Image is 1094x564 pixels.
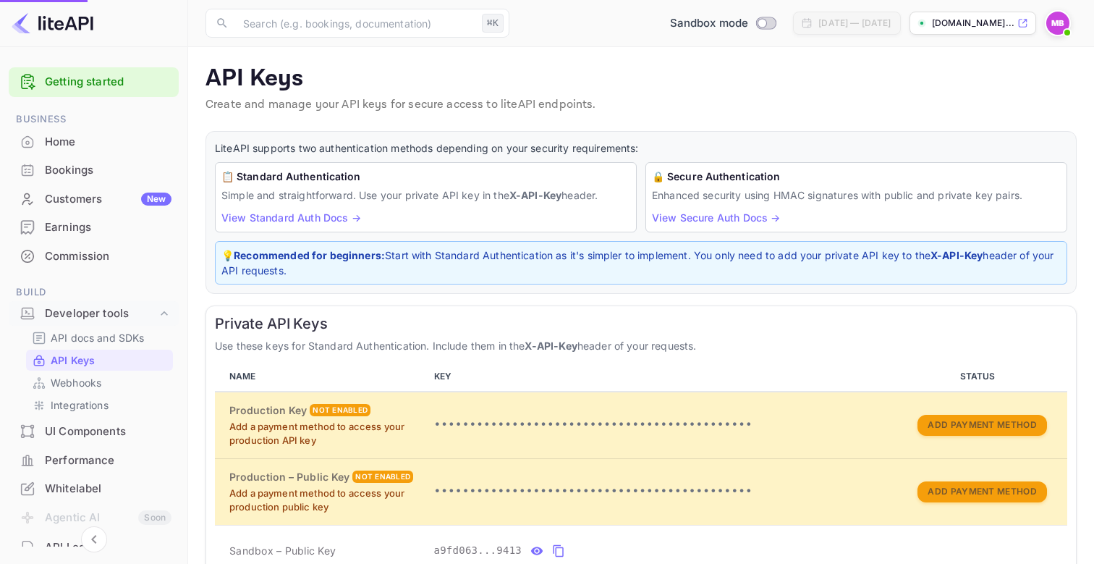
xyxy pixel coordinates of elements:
p: Enhanced security using HMAC signatures with public and private key pairs. [652,188,1061,203]
p: API docs and SDKs [51,330,145,345]
button: Collapse navigation [81,526,107,552]
p: 💡 Start with Standard Authentication as it's simpler to implement. You only need to add your priv... [221,248,1061,278]
th: NAME [215,362,428,392]
th: KEY [428,362,897,392]
div: Not enabled [310,404,370,416]
div: Customers [45,191,171,208]
a: UI Components [9,418,179,445]
div: Commission [9,243,179,271]
strong: X-API-Key [930,249,983,261]
div: Webhooks [26,372,173,393]
p: [DOMAIN_NAME]... [932,17,1014,30]
a: Earnings [9,214,179,240]
div: Switch to Production mode [664,15,782,32]
a: View Secure Auth Docs → [652,211,780,224]
a: Add Payment Method [917,484,1046,497]
div: Bookings [9,156,179,185]
a: Commission [9,243,179,269]
h6: Production – Public Key [229,469,349,485]
div: Whitelabel [45,481,171,497]
p: LiteAPI supports two authentication methods depending on your security requirements: [215,140,1067,156]
div: Whitelabel [9,475,179,503]
a: Integrations [32,397,167,413]
div: Bookings [45,162,171,179]
strong: Recommended for beginners: [234,249,385,261]
a: Whitelabel [9,475,179,502]
div: Developer tools [45,306,157,322]
p: API Keys [205,64,1077,93]
th: STATUS [896,362,1067,392]
input: Search (e.g. bookings, documentation) [234,9,476,38]
a: Home [9,128,179,155]
a: Add Payment Method [917,418,1046,430]
div: Commission [45,248,171,265]
span: a9fd063...9413 [434,543,522,558]
button: Add Payment Method [917,415,1046,436]
span: Sandbox mode [670,15,749,32]
span: Business [9,111,179,127]
h6: 🔒 Secure Authentication [652,169,1061,185]
p: Simple and straightforward. Use your private API key in the header. [221,188,630,203]
div: UI Components [9,418,179,446]
p: Add a payment method to access your production API key [229,420,423,448]
div: Getting started [9,67,179,97]
div: [DATE] — [DATE] [818,17,891,30]
p: Add a payment method to access your production public key [229,487,423,515]
p: Use these keys for Standard Authentication. Include them in the header of your requests. [215,338,1067,353]
div: API docs and SDKs [26,327,173,348]
p: Webhooks [51,375,101,390]
a: API Logs [9,534,179,560]
div: Performance [9,447,179,475]
a: API docs and SDKs [32,330,167,345]
p: ••••••••••••••••••••••••••••••••••••••••••••• [434,483,891,500]
h6: Private API Keys [215,315,1067,332]
strong: X-API-Key [525,340,577,352]
div: UI Components [45,424,171,440]
button: Add Payment Method [917,481,1046,502]
div: Earnings [9,214,179,242]
div: Integrations [26,395,173,416]
div: New [141,193,171,206]
div: API Keys [26,350,173,371]
div: Not enabled [352,471,413,483]
p: API Keys [51,353,95,368]
div: Home [9,128,179,156]
a: API Keys [32,353,167,368]
div: API Logs [45,539,171,556]
h6: Production Key [229,403,307,418]
a: Bookings [9,156,179,183]
p: Integrations [51,397,109,413]
a: Performance [9,447,179,473]
a: View Standard Auth Docs → [221,211,361,224]
div: Performance [45,453,171,469]
span: Build [9,285,179,300]
img: LiteAPI logo [12,12,93,35]
div: Earnings [45,219,171,236]
h6: 📋 Standard Authentication [221,169,630,185]
span: Sandbox – Public Key [229,543,336,558]
div: ⌘K [482,14,504,33]
div: Developer tools [9,301,179,327]
img: Mehdi Baitach [1046,12,1069,35]
a: Webhooks [32,375,167,390]
p: ••••••••••••••••••••••••••••••••••••••••••••• [434,416,891,434]
strong: X-API-Key [509,189,561,201]
p: Create and manage your API keys for secure access to liteAPI endpoints. [205,96,1077,114]
div: CustomersNew [9,185,179,214]
div: Home [45,134,171,151]
a: Getting started [45,74,171,91]
a: CustomersNew [9,185,179,212]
